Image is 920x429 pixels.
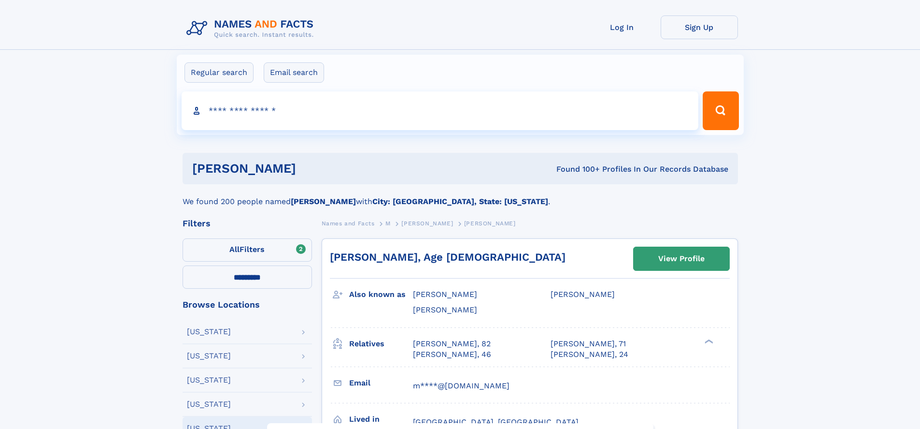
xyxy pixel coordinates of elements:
label: Regular search [184,62,254,83]
h3: Lived in [349,411,413,428]
span: All [229,245,240,254]
div: ❯ [702,338,714,344]
span: [PERSON_NAME] [551,290,615,299]
span: [GEOGRAPHIC_DATA], [GEOGRAPHIC_DATA] [413,417,579,427]
a: M [385,217,391,229]
h3: Relatives [349,336,413,352]
a: Names and Facts [322,217,375,229]
a: [PERSON_NAME] [401,217,453,229]
span: [PERSON_NAME] [413,305,477,314]
a: [PERSON_NAME], 24 [551,349,628,360]
div: Browse Locations [183,300,312,309]
div: [US_STATE] [187,400,231,408]
div: [US_STATE] [187,376,231,384]
label: Email search [264,62,324,83]
span: M [385,220,391,227]
div: We found 200 people named with . [183,184,738,207]
b: City: [GEOGRAPHIC_DATA], State: [US_STATE] [372,197,548,206]
img: Logo Names and Facts [183,15,322,42]
h3: Email [349,375,413,391]
a: [PERSON_NAME], Age [DEMOGRAPHIC_DATA] [330,251,566,263]
button: Search Button [703,91,738,130]
span: [PERSON_NAME] [413,290,477,299]
a: [PERSON_NAME], 82 [413,339,491,349]
a: [PERSON_NAME], 71 [551,339,626,349]
div: Found 100+ Profiles In Our Records Database [426,164,728,175]
a: Log In [583,15,661,39]
label: Filters [183,238,312,262]
h3: Also known as [349,286,413,303]
input: search input [182,91,699,130]
span: [PERSON_NAME] [464,220,516,227]
span: [PERSON_NAME] [401,220,453,227]
div: Filters [183,219,312,228]
a: [PERSON_NAME], 46 [413,349,491,360]
div: [US_STATE] [187,352,231,360]
div: [US_STATE] [187,328,231,336]
a: View Profile [634,247,729,270]
a: Sign Up [661,15,738,39]
div: View Profile [658,248,705,270]
b: [PERSON_NAME] [291,197,356,206]
h1: [PERSON_NAME] [192,163,426,175]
